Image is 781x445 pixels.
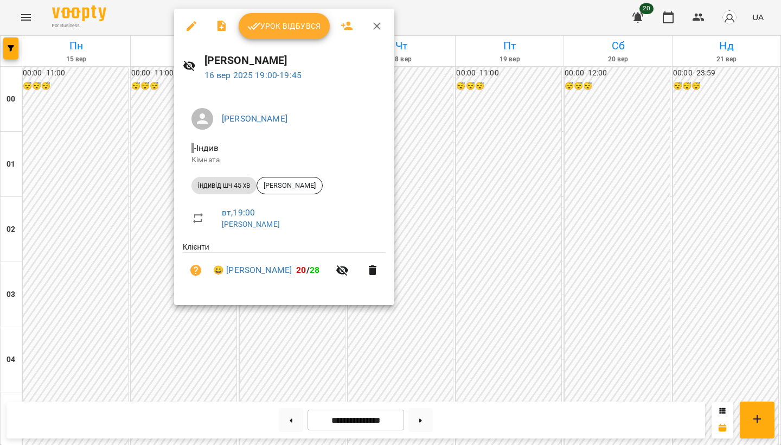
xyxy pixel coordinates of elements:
span: 28 [310,265,319,275]
button: Урок відбувся [239,13,330,39]
span: [PERSON_NAME] [257,181,322,190]
a: 16 вер 2025 19:00-19:45 [204,70,302,80]
p: Кімната [191,155,377,166]
a: [PERSON_NAME] [222,113,287,124]
span: - Індив [191,143,221,153]
a: [PERSON_NAME] [222,220,280,228]
span: індивід шч 45 хв [191,181,257,190]
h6: [PERSON_NAME] [204,52,386,69]
div: [PERSON_NAME] [257,177,323,194]
span: Урок відбувся [247,20,321,33]
a: 😀 [PERSON_NAME] [213,264,292,277]
b: / [296,265,319,275]
span: 20 [296,265,306,275]
a: вт , 19:00 [222,207,255,218]
ul: Клієнти [183,241,386,292]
